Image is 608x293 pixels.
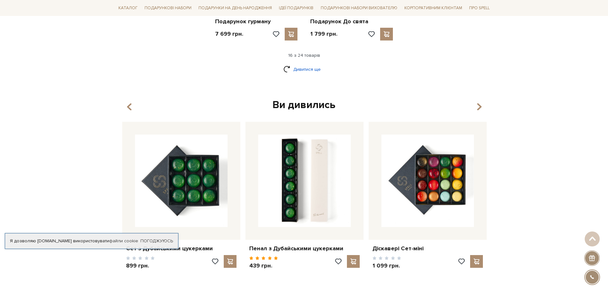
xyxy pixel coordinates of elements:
p: 439 грн. [249,262,278,269]
a: Діскавері Сет-міні [372,245,483,252]
a: Дивитися ще [283,64,325,75]
a: Корпоративним клієнтам [402,3,465,13]
div: Ви дивились [120,99,489,112]
a: Каталог [116,3,140,13]
a: файли cookie [109,238,138,244]
a: Подарункові набори вихователю [318,3,400,13]
p: 1 799 грн. [310,30,337,38]
div: Я дозволяю [DOMAIN_NAME] використовувати [5,238,178,244]
a: Подарунок До свята [310,18,393,25]
a: Ідеї подарунків [276,3,316,13]
a: Подарунки на День народження [196,3,274,13]
p: 7 699 грн. [215,30,243,38]
a: Погоджуюсь [140,238,173,244]
a: Подарунок гурману [215,18,298,25]
a: Подарункові набори [142,3,194,13]
a: Про Spell [467,3,492,13]
a: Пенал з Дубайськими цукерками [249,245,360,252]
p: 1 099 грн. [372,262,402,269]
p: 899 грн. [126,262,155,269]
a: Сет з Дубайськими цукерками [126,245,236,252]
div: 16 з 24 товарів [113,53,495,58]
